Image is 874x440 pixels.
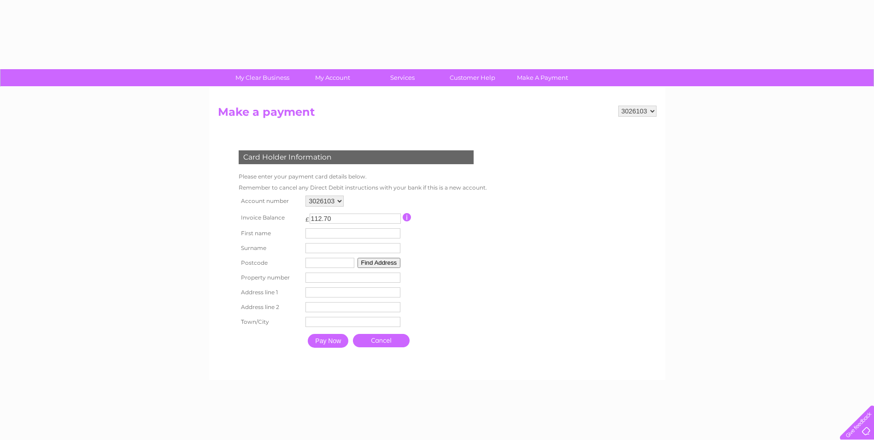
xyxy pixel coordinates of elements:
td: Remember to cancel any Direct Debit instructions with your bank if this is a new account. [236,182,489,193]
div: Card Holder Information [239,150,474,164]
a: Make A Payment [504,69,581,86]
th: First name [236,226,304,241]
th: Postcode [236,256,304,270]
th: Property number [236,270,304,285]
th: Town/City [236,315,304,329]
a: Services [364,69,440,86]
input: Pay Now [308,334,348,348]
th: Address line 2 [236,300,304,315]
a: My Account [294,69,370,86]
a: My Clear Business [224,69,300,86]
a: Cancel [353,334,410,347]
h2: Make a payment [218,106,657,123]
button: Find Address [358,258,401,268]
td: Please enter your payment card details below. [236,171,489,182]
input: Information [403,213,411,221]
th: Surname [236,241,304,256]
th: Address line 1 [236,285,304,300]
td: £ [305,211,309,223]
th: Account number [236,193,304,209]
th: Invoice Balance [236,209,304,226]
a: Customer Help [434,69,510,86]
